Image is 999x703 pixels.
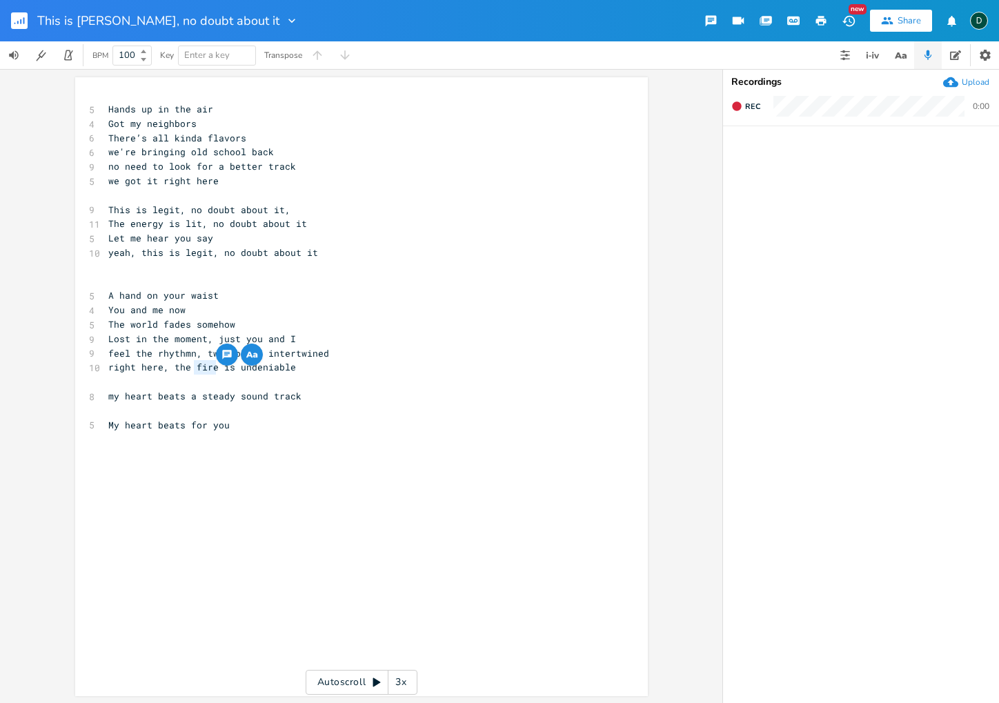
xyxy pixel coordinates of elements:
[108,103,213,115] span: Hands up in the air
[388,670,413,695] div: 3x
[108,217,307,230] span: The energy is lit, no doubt about it
[835,8,862,33] button: New
[108,318,235,330] span: The world fades somehow
[108,289,219,301] span: A hand on your waist
[745,101,760,112] span: Rec
[108,146,274,158] span: we're bringing old school back
[37,14,279,27] span: This is [PERSON_NAME], no doubt about it
[108,246,318,259] span: yeah, this is legit, no doubt about it
[970,12,988,30] div: Donna Britton Bukevicz
[970,5,988,37] button: D
[898,14,921,27] div: Share
[108,304,186,316] span: You and me now
[92,52,108,59] div: BPM
[849,4,867,14] div: New
[731,77,991,87] div: Recordings
[264,51,302,59] div: Transpose
[108,333,296,345] span: Lost in the moment, just you and I
[108,132,246,144] span: There’s all kinda flavors
[108,361,296,373] span: right here, the fire is undeniable
[108,390,301,402] span: my heart beats a steady sound track
[160,51,174,59] div: Key
[108,117,197,130] span: Got my neighbors
[306,670,417,695] div: Autoscroll
[184,49,230,61] span: Enter a key
[870,10,932,32] button: Share
[108,419,230,431] span: My heart beats for you
[973,102,989,110] div: 0:00
[726,95,766,117] button: Rec
[108,232,213,244] span: Let me hear you say
[108,160,296,172] span: no need to look for a better track
[943,75,989,90] button: Upload
[108,175,219,187] span: we got it right here
[108,204,290,216] span: This is legit, no doubt about it,
[962,77,989,88] div: Upload
[108,347,329,359] span: feel the rhythmn, two bodies intertwined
